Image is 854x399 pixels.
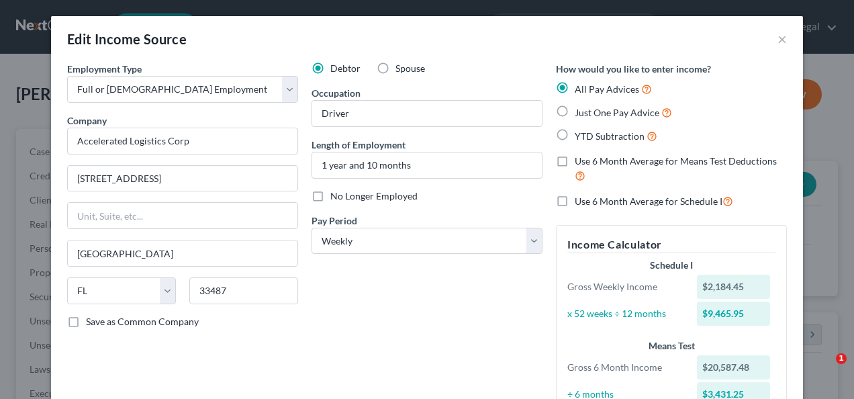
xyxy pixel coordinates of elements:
[330,190,418,202] span: No Longer Employed
[312,101,542,126] input: --
[777,31,787,47] button: ×
[68,240,297,266] input: Enter city...
[575,83,639,95] span: All Pay Advices
[86,316,199,327] span: Save as Common Company
[68,166,297,191] input: Enter address...
[575,130,645,142] span: YTD Subtraction
[312,86,361,100] label: Occupation
[808,353,841,386] iframe: Intercom live chat
[697,275,771,299] div: $2,184.45
[575,195,722,207] span: Use 6 Month Average for Schedule I
[561,307,690,320] div: x 52 weeks ÷ 12 months
[67,128,298,154] input: Search company by name...
[575,155,777,167] span: Use 6 Month Average for Means Test Deductions
[312,138,406,152] label: Length of Employment
[556,62,711,76] label: How would you like to enter income?
[67,63,142,75] span: Employment Type
[567,236,775,253] h5: Income Calculator
[697,355,771,380] div: $20,587.48
[312,215,357,226] span: Pay Period
[567,259,775,272] div: Schedule I
[697,302,771,326] div: $9,465.95
[561,361,690,374] div: Gross 6 Month Income
[567,339,775,353] div: Means Test
[68,203,297,228] input: Unit, Suite, etc...
[836,353,847,364] span: 1
[395,62,425,74] span: Spouse
[575,107,659,118] span: Just One Pay Advice
[312,152,542,178] input: ex: 2 years
[67,115,107,126] span: Company
[561,280,690,294] div: Gross Weekly Income
[189,277,298,304] input: Enter zip...
[330,62,361,74] span: Debtor
[67,30,187,48] div: Edit Income Source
